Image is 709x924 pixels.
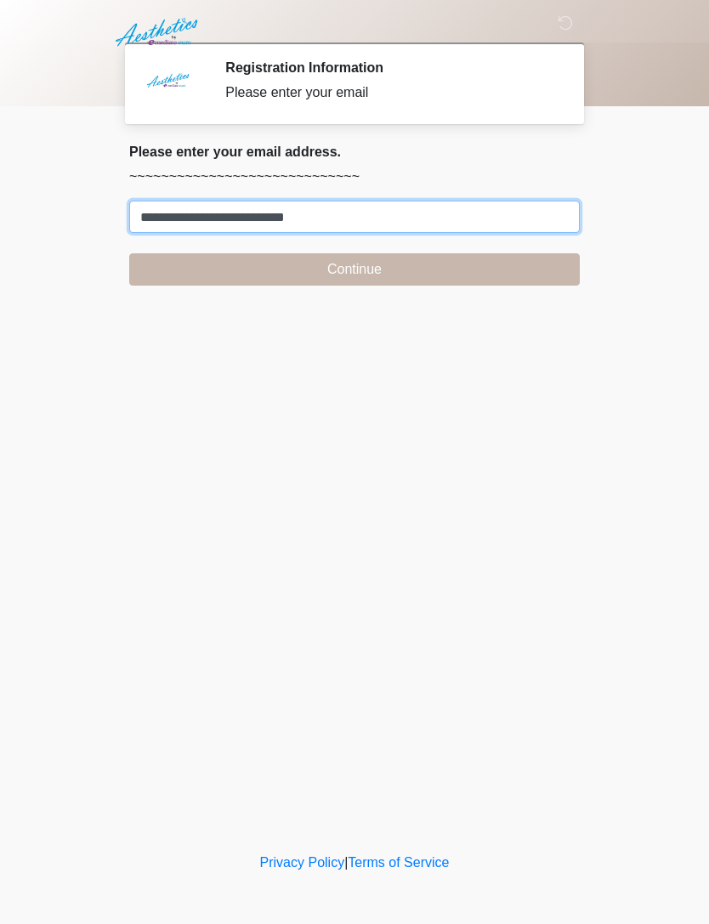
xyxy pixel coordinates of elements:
a: | [344,855,348,870]
img: Aesthetics by Emediate Cure Logo [112,13,205,52]
button: Continue [129,253,580,286]
h2: Please enter your email address. [129,144,580,160]
h2: Registration Information [225,60,554,76]
div: Please enter your email [225,82,554,103]
a: Privacy Policy [260,855,345,870]
img: Agent Avatar [142,60,193,111]
a: Terms of Service [348,855,449,870]
p: ~~~~~~~~~~~~~~~~~~~~~~~~~~~~~ [129,167,580,187]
